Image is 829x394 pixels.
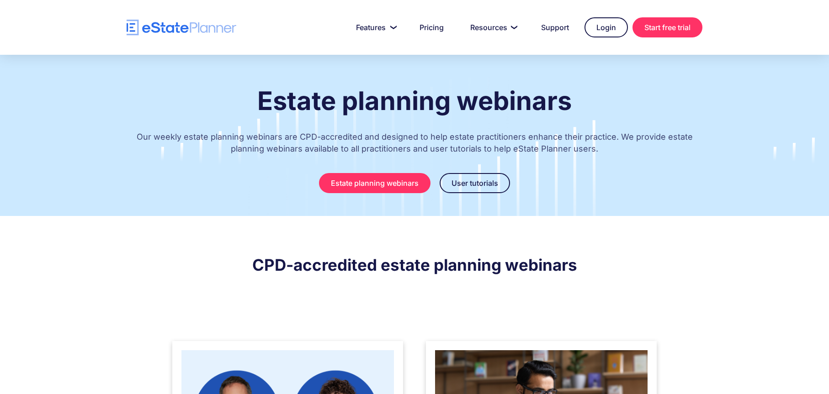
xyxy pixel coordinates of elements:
a: User tutorials [440,173,510,193]
a: Start free trial [632,17,702,37]
a: Support [530,18,580,37]
a: Login [585,17,628,37]
a: Resources [459,18,526,37]
p: Our weekly estate planning webinars are CPD-accredited and designed to help estate practitioners ... [127,122,702,168]
a: home [127,20,236,36]
a: Pricing [409,18,455,37]
a: Estate planning webinars [319,173,430,193]
a: Features [345,18,404,37]
strong: Estate planning webinars [257,85,572,116]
